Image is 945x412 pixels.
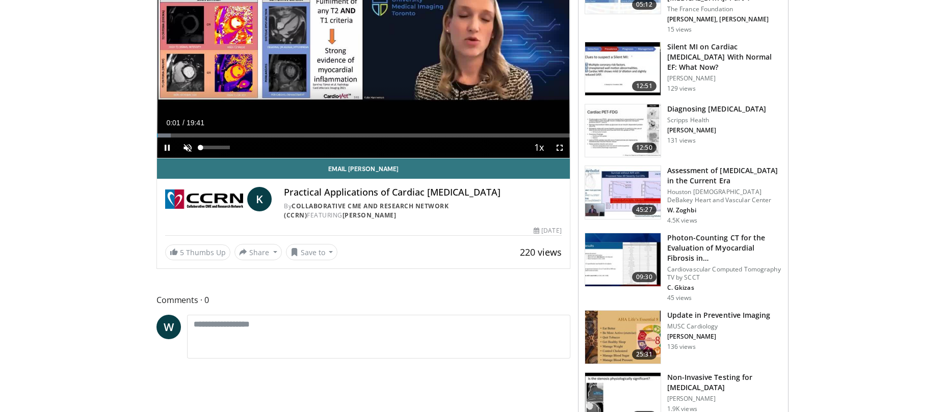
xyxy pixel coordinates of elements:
h3: Silent MI on Cardiac [MEDICAL_DATA] With Normal EF: What Now? [667,42,782,72]
button: Share [234,244,282,260]
button: Fullscreen [549,138,570,158]
p: [PERSON_NAME] [667,126,767,134]
a: W [156,315,181,339]
button: Save to [286,244,338,260]
img: 92baea2f-626a-4859-8e8f-376559bb4018.150x105_q85_crop-smart_upscale.jpg [585,166,661,219]
span: 5 [180,248,184,257]
a: 09:30 Photon-Counting CT for the Evaluation of Myocardial Fibrosis in [GEOGRAPHIC_DATA]… Cardiova... [585,233,782,302]
span: 25:31 [632,349,657,360]
p: 136 views [667,343,696,351]
p: Houston [DEMOGRAPHIC_DATA] DeBakey Heart and Vascular Center [667,188,782,204]
p: [PERSON_NAME] [667,395,782,403]
a: [PERSON_NAME] [343,211,397,219]
a: 5 Thumbs Up [165,244,230,260]
p: 45 views [667,294,692,302]
span: Comments 0 [156,293,570,307]
a: 12:50 Diagnosing [MEDICAL_DATA] Scripps Health [PERSON_NAME] 131 views [585,104,782,158]
a: Email [PERSON_NAME] [157,158,570,179]
p: [PERSON_NAME] [667,333,771,341]
h4: Practical Applications of Cardiac [MEDICAL_DATA] [284,187,561,198]
span: 09:30 [632,272,657,282]
span: 0:01 [166,119,180,127]
p: [PERSON_NAME], [PERSON_NAME] [667,15,782,23]
img: c88b190a-ab66-4ec8-a281-25639cea30b5.150x105_q85_crop-smart_upscale.jpg [585,42,661,95]
img: Collaborative CME and Research Network (CCRN) [165,187,243,211]
p: 131 views [667,136,696,145]
p: Scripps Health [667,116,767,124]
span: 12:51 [632,81,657,91]
p: C. Gkizas [667,284,782,292]
div: Progress Bar [157,133,570,138]
a: 45:27 Assessment of [MEDICAL_DATA] in the Current Era Houston [DEMOGRAPHIC_DATA] DeBakey Heart an... [585,166,782,225]
p: W. Zoghbi [667,206,782,214]
p: 15 views [667,25,692,34]
img: be6a393b-9bfc-473a-b12f-642a63b16a29.150x105_q85_crop-smart_upscale.jpg [585,233,661,286]
a: 12:51 Silent MI on Cardiac [MEDICAL_DATA] With Normal EF: What Now? [PERSON_NAME] 129 views [585,42,782,96]
p: The France Foundation [667,5,782,13]
p: [PERSON_NAME] [667,74,782,83]
div: [DATE] [534,226,561,235]
span: 12:50 [632,143,657,153]
span: / [182,119,185,127]
img: 3568f4ed-d333-4462-96c5-0020fd0f5873.150x105_q85_crop-smart_upscale.jpg [585,311,661,364]
h3: Non-Invasive Testing for [MEDICAL_DATA] [667,372,782,393]
p: MUSC Cardiology [667,322,771,331]
button: Unmute [177,138,198,158]
span: 45:27 [632,205,657,215]
a: 25:31 Update in Preventive Imaging MUSC Cardiology [PERSON_NAME] 136 views [585,310,782,364]
h3: Update in Preventive Imaging [667,310,771,320]
span: 19:41 [187,119,204,127]
img: 3f0d8181-05f3-42c6-85d2-5e3b8bd624e4.150x105_q85_crop-smart_upscale.jpg [585,104,661,157]
p: 129 views [667,85,696,93]
a: K [247,187,272,211]
h3: Assessment of [MEDICAL_DATA] in the Current Era [667,166,782,186]
div: Volume Level [200,146,229,149]
div: By FEATURING [284,202,561,220]
button: Pause [157,138,177,158]
button: Playback Rate [529,138,549,158]
p: Cardiovascular Computed Tomography TV by SCCT [667,265,782,282]
p: 4.5K views [667,216,697,225]
h3: Photon-Counting CT for the Evaluation of Myocardial Fibrosis in [GEOGRAPHIC_DATA]… [667,233,782,263]
a: Collaborative CME and Research Network (CCRN) [284,202,449,219]
span: 220 views [520,246,562,258]
h3: Diagnosing [MEDICAL_DATA] [667,104,767,114]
